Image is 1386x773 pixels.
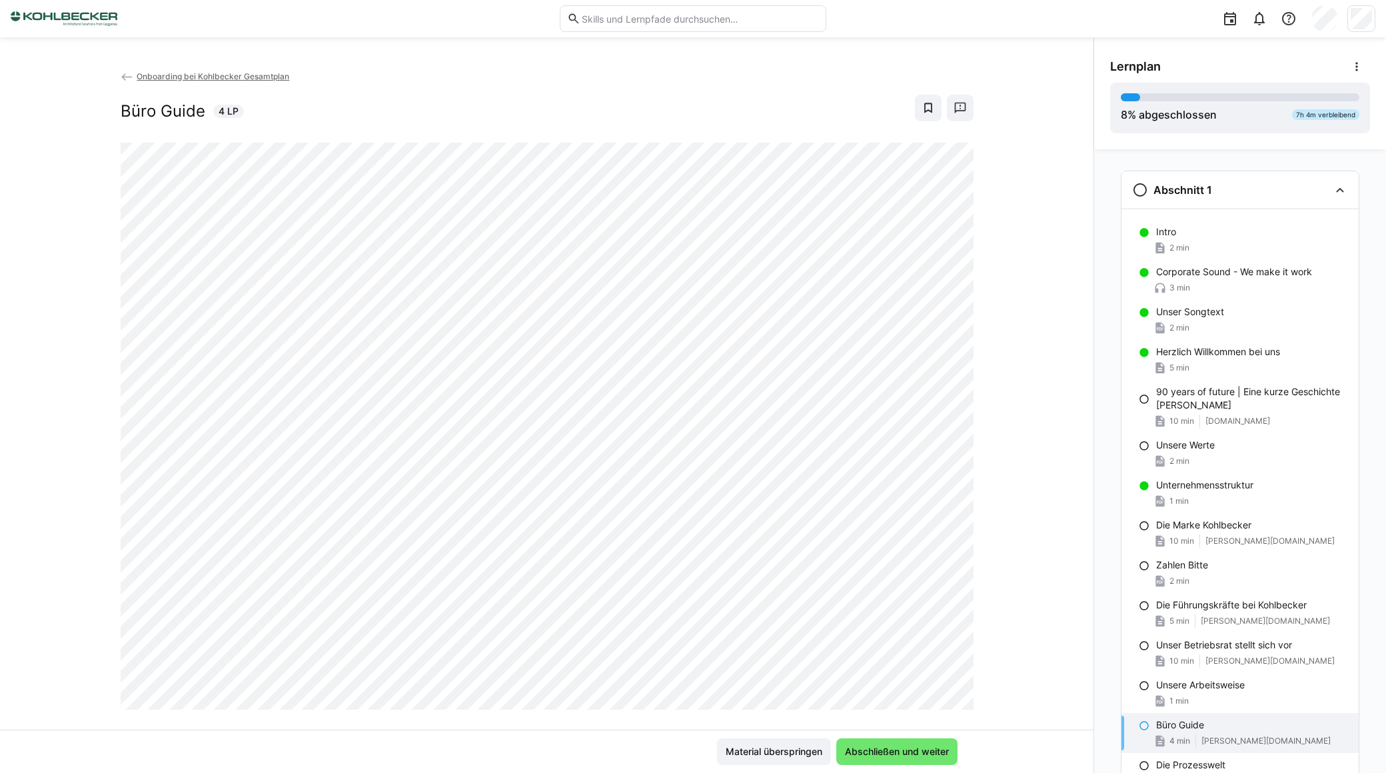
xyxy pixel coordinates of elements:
h2: Büro Guide [121,101,205,121]
p: Die Prozesswelt [1156,758,1225,772]
div: 7h 4m verbleibend [1292,109,1359,120]
span: 2 min [1169,243,1189,253]
span: 4 min [1169,736,1190,746]
span: Abschließen und weiter [843,745,951,758]
span: 8 [1121,108,1127,121]
span: [DOMAIN_NAME] [1205,416,1270,426]
span: 2 min [1169,323,1189,333]
span: [PERSON_NAME][DOMAIN_NAME] [1201,616,1330,626]
span: 10 min [1169,656,1194,666]
span: 10 min [1169,536,1194,546]
span: 4 LP [219,105,239,118]
span: 10 min [1169,416,1194,426]
button: Material überspringen [717,738,831,765]
p: Herzlich Willkommen bei uns [1156,345,1280,359]
span: Material überspringen [724,745,824,758]
span: 2 min [1169,576,1189,586]
a: Onboarding bei Kohlbecker Gesamtplan [121,71,290,81]
p: Zahlen Bitte [1156,558,1208,572]
p: Unsere Arbeitsweise [1156,678,1245,692]
span: [PERSON_NAME][DOMAIN_NAME] [1205,656,1335,666]
span: [PERSON_NAME][DOMAIN_NAME] [1201,736,1331,746]
p: Büro Guide [1156,718,1204,732]
p: Die Marke Kohlbecker [1156,518,1251,532]
p: Corporate Sound - We make it work [1156,265,1312,279]
div: % abgeschlossen [1121,107,1217,123]
span: 2 min [1169,456,1189,466]
span: Onboarding bei Kohlbecker Gesamtplan [137,71,289,81]
span: [PERSON_NAME][DOMAIN_NAME] [1205,536,1335,546]
p: 90 years of future | Eine kurze Geschichte [PERSON_NAME] [1156,385,1348,412]
p: Unsere Werte [1156,438,1215,452]
span: 1 min [1169,696,1189,706]
p: Unternehmensstruktur [1156,478,1253,492]
p: Unser Betriebsrat stellt sich vor [1156,638,1292,652]
h3: Abschnitt 1 [1153,183,1212,197]
p: Unser Songtext [1156,305,1224,319]
button: Abschließen und weiter [836,738,958,765]
span: 5 min [1169,363,1189,373]
input: Skills und Lernpfade durchsuchen… [580,13,819,25]
span: Lernplan [1110,59,1161,74]
span: 5 min [1169,616,1189,626]
p: Intro [1156,225,1176,239]
span: 3 min [1169,283,1190,293]
span: 1 min [1169,496,1189,506]
p: Die Führungskräfte bei Kohlbecker [1156,598,1307,612]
